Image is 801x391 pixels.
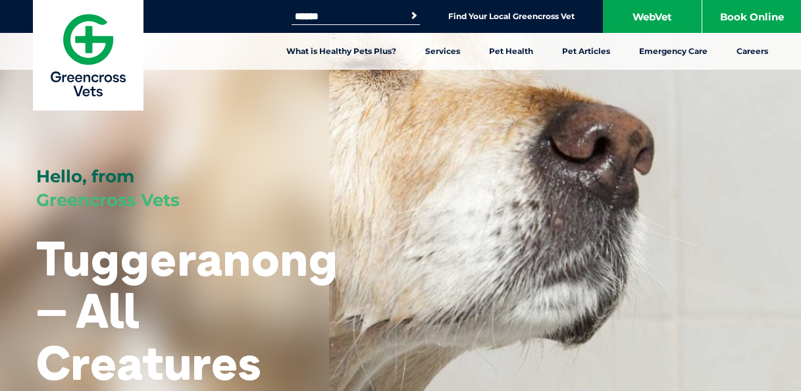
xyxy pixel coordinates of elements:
[448,11,575,22] a: Find Your Local Greencross Vet
[407,9,421,22] button: Search
[625,33,722,70] a: Emergency Care
[475,33,548,70] a: Pet Health
[411,33,475,70] a: Services
[36,166,134,187] span: Hello, from
[272,33,411,70] a: What is Healthy Pets Plus?
[722,33,783,70] a: Careers
[36,190,180,211] span: Greencross Vets
[548,33,625,70] a: Pet Articles
[36,232,338,389] h1: Tuggeranong – All Creatures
